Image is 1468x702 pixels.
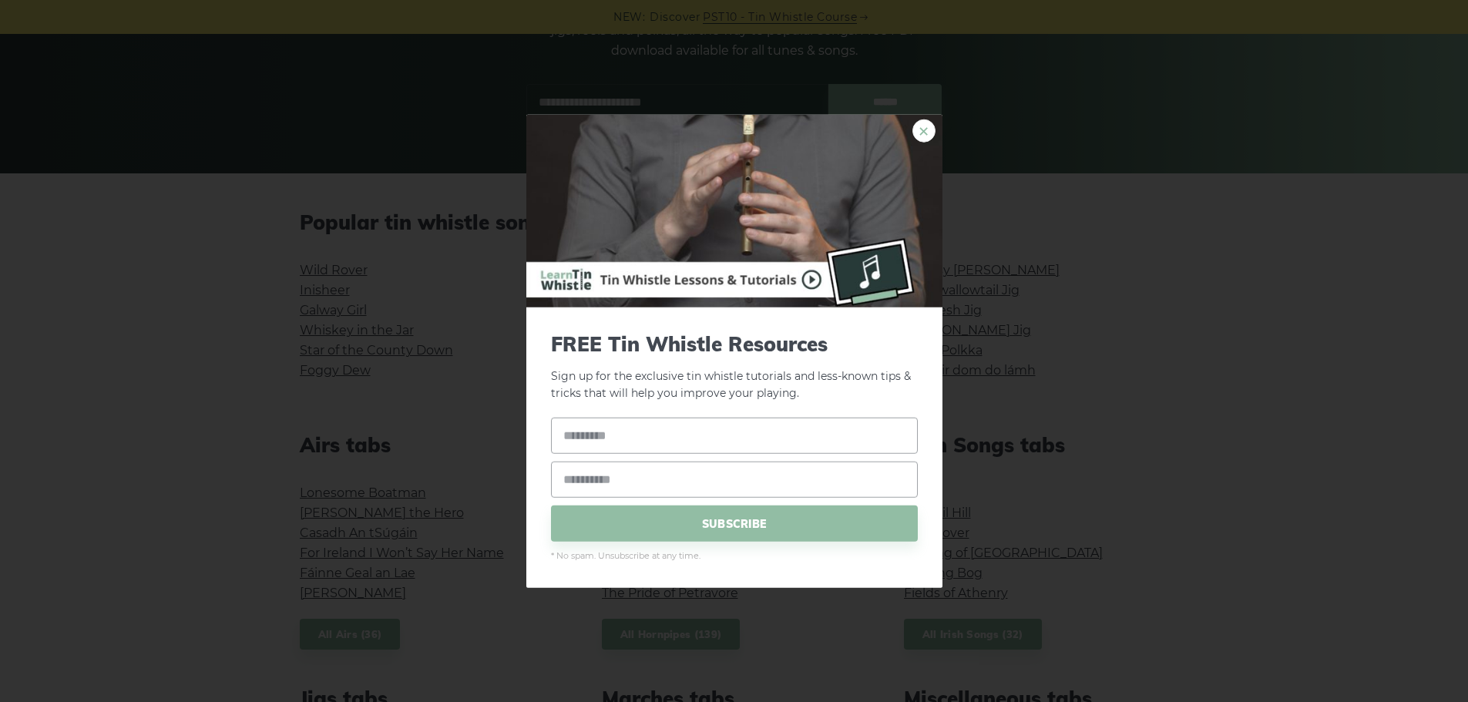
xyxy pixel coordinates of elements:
[526,114,942,307] img: Tin Whistle Buying Guide Preview
[551,331,918,355] span: FREE Tin Whistle Resources
[912,119,936,142] a: ×
[551,331,918,402] p: Sign up for the exclusive tin whistle tutorials and less-known tips & tricks that will help you i...
[551,549,918,563] span: * No spam. Unsubscribe at any time.
[551,506,918,542] span: SUBSCRIBE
